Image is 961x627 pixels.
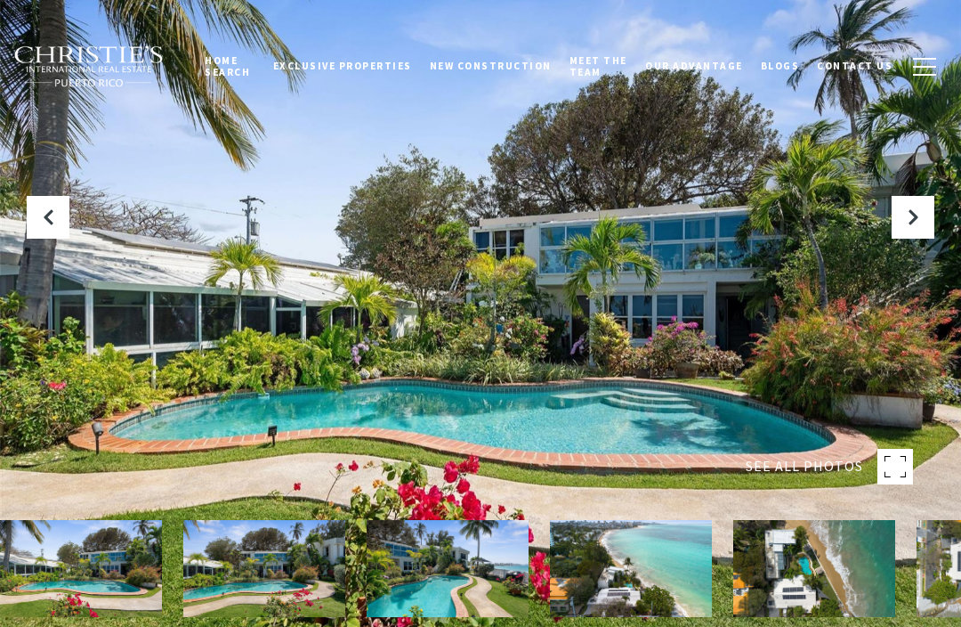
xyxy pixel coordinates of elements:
[183,520,345,617] img: 2 ALMENDRO
[636,44,752,88] a: Our Advantage
[746,455,863,478] span: SEE ALL PHOTOS
[13,45,165,88] img: Christie's International Real Estate black text logo
[733,520,895,617] img: 2 ALMENDRO
[645,60,743,72] span: Our Advantage
[817,60,892,72] span: Contact Us
[196,38,263,94] a: Home Search
[550,520,712,617] img: 2 ALMENDRO
[761,60,800,72] span: Blogs
[264,44,421,88] a: Exclusive Properties
[752,44,809,88] a: Blogs
[421,44,561,88] a: New Construction
[430,60,552,72] span: New Construction
[273,60,412,72] span: Exclusive Properties
[561,38,636,94] a: Meet the Team
[367,520,529,617] img: 2 ALMENDRO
